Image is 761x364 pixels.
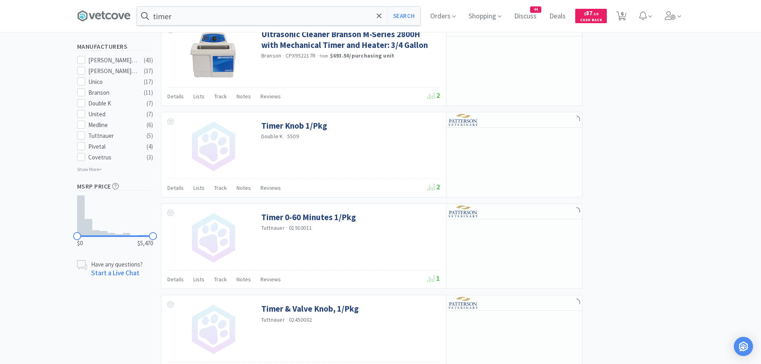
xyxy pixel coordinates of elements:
[144,88,153,97] div: ( 11 )
[734,337,753,356] div: Open Intercom Messenger
[187,303,239,355] img: no_image.png
[88,142,138,151] div: Pivetal
[88,88,138,97] div: Branson
[236,184,251,191] span: Notes
[287,133,299,140] span: 5509
[147,142,153,151] div: ( 4 )
[261,29,438,51] a: Ultrasonic Cleaner Branson M-Series 2800H with Mechanical Timer and Heater: 3/4 Gallon
[289,224,312,231] span: 01910011
[261,52,282,59] a: Branson
[88,120,138,130] div: Medline
[167,184,184,191] span: Details
[580,18,602,23] span: Cash Back
[167,276,184,283] span: Details
[261,133,283,140] a: Double K
[214,184,227,191] span: Track
[193,93,205,100] span: Lists
[286,52,316,59] span: CPX952217R
[77,42,153,51] h5: Manufacturers
[193,276,205,283] span: Lists
[286,224,288,231] span: ·
[330,52,395,59] strong: $693.50 / purchasing unit
[427,182,440,191] span: 2
[427,274,440,283] span: 1
[137,239,153,248] span: $5,470
[88,109,138,119] div: United
[137,7,420,25] input: Search by item, sku, manufacturer, ingredient, size...
[193,184,205,191] span: Lists
[260,276,281,283] span: Reviews
[77,239,83,248] span: $0
[236,276,251,283] span: Notes
[91,269,139,277] a: Start a Live Chat
[320,53,328,59] span: from
[214,93,227,100] span: Track
[261,212,356,223] a: Timer 0-60 Minutes 1/Pkg
[144,56,153,65] div: ( 43 )
[147,99,153,108] div: ( 7 )
[88,131,138,141] div: Tuttnauer
[187,212,239,264] img: no_image.png
[286,316,288,323] span: ·
[289,316,312,323] span: 02450002
[427,91,440,100] span: 2
[77,163,102,173] p: Show More
[260,184,281,191] span: Reviews
[88,77,138,87] div: Unico
[449,114,479,126] img: f5e969b455434c6296c6d81ef179fa71_3.png
[261,224,285,231] a: Tuttnauer
[88,99,138,108] div: Double K
[449,297,479,309] img: f5e969b455434c6296c6d81ef179fa71_3.png
[284,133,286,140] span: ·
[167,93,184,100] span: Details
[449,205,479,217] img: f5e969b455434c6296c6d81ef179fa71_3.png
[531,7,541,12] span: 44
[261,316,285,323] a: Tuttnauer
[317,52,318,59] span: ·
[147,109,153,119] div: ( 7 )
[236,93,251,100] span: Notes
[187,120,239,172] img: no_image.png
[261,303,359,314] a: Timer & Valve Knob, 1/Pkg
[575,5,607,27] a: $87.10Cash Back
[261,120,327,131] a: Timer Knob 1/Pkg
[214,276,227,283] span: Track
[88,153,138,162] div: Covetrus
[77,182,153,191] h5: MSRP Price
[584,9,598,17] span: 87
[144,77,153,87] div: ( 17 )
[613,14,630,21] a: 6
[387,7,420,25] button: Search
[511,13,540,20] a: Discuss44
[91,260,143,269] p: Have any questions?
[144,66,153,76] div: ( 37 )
[185,29,241,81] img: 08842783639d461888c5f159196f5912_547468.png
[592,11,598,16] span: . 10
[88,66,138,76] div: [PERSON_NAME] Labs
[546,13,569,20] a: Deals
[260,93,281,100] span: Reviews
[584,11,586,16] span: $
[282,52,284,59] span: ·
[147,131,153,141] div: ( 5 )
[147,153,153,162] div: ( 3 )
[88,56,138,65] div: [PERSON_NAME] Laboratories Direct
[147,120,153,130] div: ( 6 )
